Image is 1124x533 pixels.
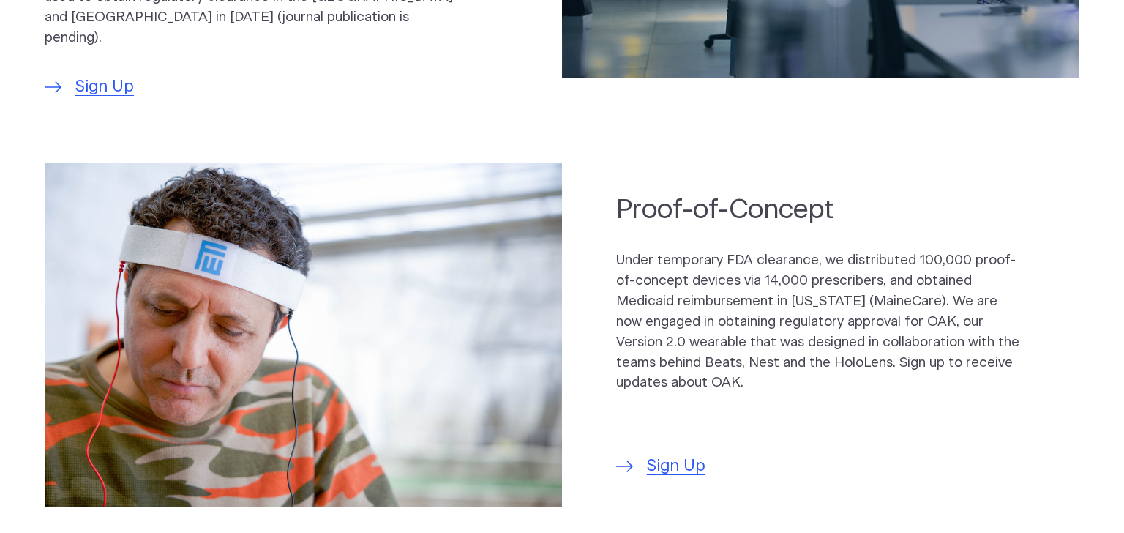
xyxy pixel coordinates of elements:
[616,250,1024,393] p: Under temporary FDA clearance, we distributed 100,000 proof-of-concept devices via 14,000 prescri...
[647,455,705,479] span: Sign Up
[616,455,705,479] a: Sign Up
[45,75,134,100] a: Sign Up
[75,75,134,100] span: Sign Up
[616,192,1024,228] h2: Proof-of-Concept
